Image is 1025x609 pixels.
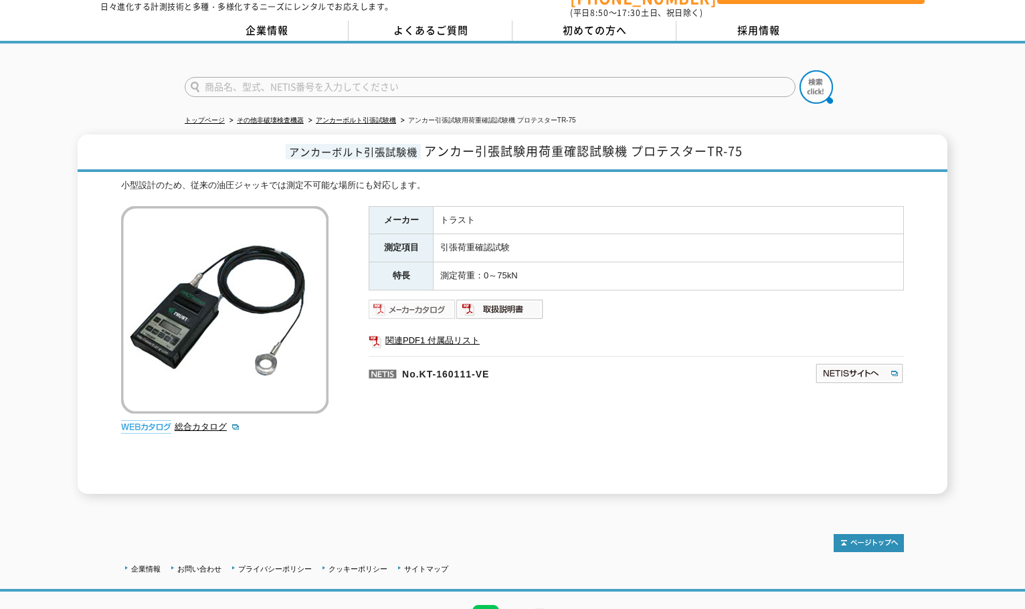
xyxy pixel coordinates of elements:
[800,70,833,104] img: btn_search.png
[398,114,576,128] li: アンカー引張試験用荷重確認試験機 プロテスターTR-75
[434,262,904,290] td: 測定荷重：0～75kN
[590,7,609,19] span: 8:50
[563,23,627,37] span: 初めての方へ
[185,77,796,97] input: 商品名、型式、NETIS番号を入力してください
[369,206,434,234] th: メーカー
[349,21,512,41] a: よくあるご質問
[121,179,904,193] div: 小型設計のため、従来の油圧ジャッキでは測定不可能な場所にも対応します。
[369,307,456,317] a: メーカーカタログ
[238,565,312,573] a: プライバシーポリシー
[424,142,743,160] span: アンカー引張試験用荷重確認試験機 プロテスターTR-75
[570,7,703,19] span: (平日 ～ 土日、祝日除く)
[185,116,225,124] a: トップページ
[617,7,641,19] span: 17:30
[100,3,393,11] p: 日々進化する計測技術と多種・多様化するニーズにレンタルでお応えします。
[369,332,904,349] a: 関連PDF1 付属品リスト
[369,298,456,320] img: メーカーカタログ
[815,363,904,384] img: NETISサイトへ
[404,565,448,573] a: サイトマップ
[131,565,161,573] a: 企業情報
[121,420,171,434] img: webカタログ
[175,422,240,432] a: 総合カタログ
[121,206,329,414] img: アンカー引張試験用荷重確認試験機 プロテスターTR-75
[177,565,221,573] a: お問い合わせ
[676,21,840,41] a: 採用情報
[434,206,904,234] td: トラスト
[286,144,421,159] span: アンカーボルト引張試験機
[434,234,904,262] td: 引張荷重確認試験
[369,356,686,388] p: No.KT-160111-VE
[185,21,349,41] a: 企業情報
[456,298,544,320] img: 取扱説明書
[512,21,676,41] a: 初めての方へ
[369,262,434,290] th: 特長
[456,307,544,317] a: 取扱説明書
[237,116,304,124] a: その他非破壊検査機器
[329,565,387,573] a: クッキーポリシー
[834,534,904,552] img: トップページへ
[369,234,434,262] th: 測定項目
[316,116,396,124] a: アンカーボルト引張試験機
